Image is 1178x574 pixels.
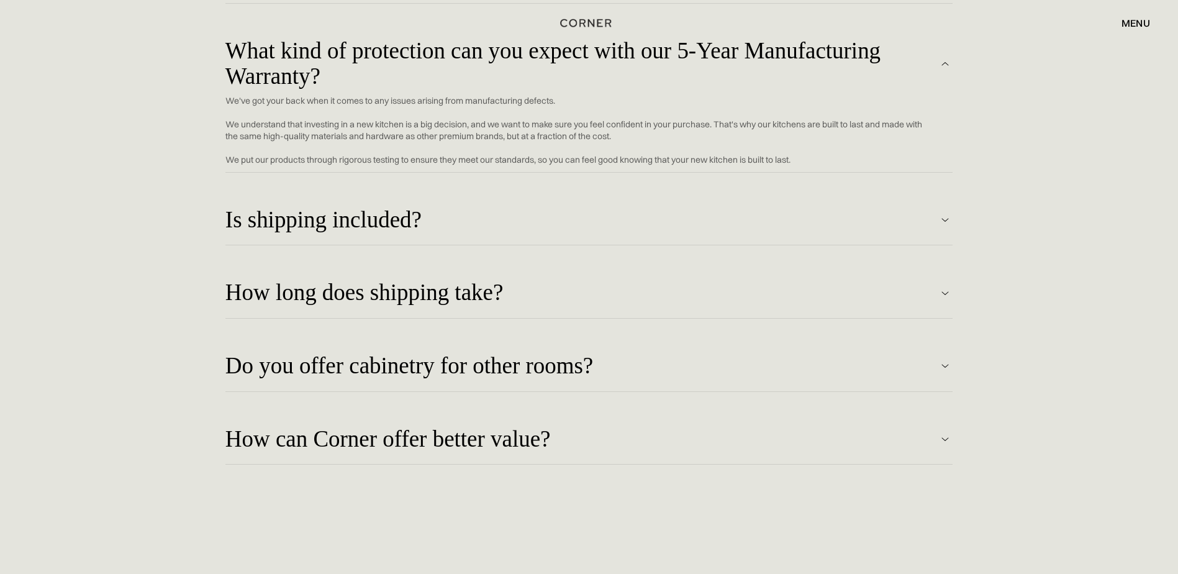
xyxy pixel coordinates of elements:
div: How long does shipping take? [225,280,938,306]
div: Do you offer cabinetry for other rooms? [225,353,938,379]
div: menu [1121,18,1150,28]
div: What kind of protection can you expect with our 5-Year Manufacturing Warranty? [225,39,938,89]
div: Is shipping included? [225,207,938,233]
div: menu [1109,12,1150,34]
p: We've got your back when it comes to any issues arising from manufacturing defects. We understand... [225,95,934,165]
div: How can Corner offer better value? [225,427,938,452]
a: home [546,15,632,31]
